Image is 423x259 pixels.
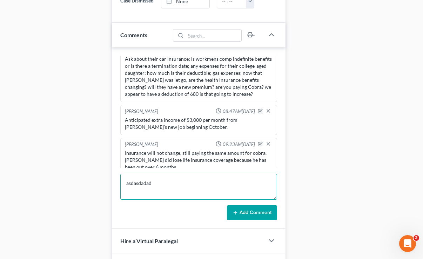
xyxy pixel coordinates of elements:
span: Comments [120,32,147,38]
div: Anticipated extra income of $3,000 per month from [PERSON_NAME]'s new job beginning October. [125,117,273,131]
div: [PERSON_NAME] [125,108,158,115]
iframe: Intercom live chat [399,235,416,252]
span: Hire a Virtual Paralegal [120,238,178,244]
div: [PERSON_NAME] [125,141,158,148]
span: 08:47AM[DATE] [223,108,255,115]
span: 09:23AM[DATE] [223,141,255,148]
div: The [PERSON_NAME] opted out of text message communication. Ask about their car insurance; is work... [125,48,273,98]
span: 2 [414,235,419,241]
input: Search... [186,29,241,41]
button: Add Comment [227,205,277,220]
div: Insurance will not change, still paying the same amount for cobra. [PERSON_NAME] did lose life in... [125,150,273,185]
